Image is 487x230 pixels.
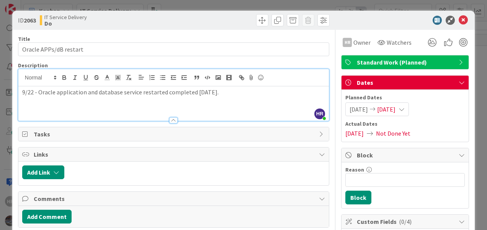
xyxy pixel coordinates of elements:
span: ( 0/4 ) [399,218,412,225]
span: Actual Dates [345,120,465,128]
span: [DATE] [345,129,364,138]
span: Description [18,62,48,69]
div: HR [343,38,352,47]
span: Tasks [34,130,315,139]
span: ID [18,16,36,25]
span: Custom Fields [357,217,455,226]
span: IT Service Delivery [44,14,87,20]
span: Block [357,151,455,160]
span: Planned Dates [345,94,465,102]
span: [DATE] [350,105,368,114]
span: Not Done Yet [376,129,410,138]
span: HR [314,109,325,119]
button: Block [345,191,371,204]
label: Reason [345,166,364,173]
span: Links [34,150,315,159]
button: Add Comment [22,210,72,224]
span: Comments [34,194,315,203]
button: Add Link [22,165,64,179]
p: 9/22 - Oracle application and database service restarted completed [DATE]. [22,88,325,97]
span: Owner [353,38,371,47]
b: Do [44,20,87,26]
b: 2063 [24,16,36,24]
label: Title [18,36,30,42]
span: Watchers [387,38,412,47]
span: Standard Work (Planned) [357,58,455,67]
input: type card name here... [18,42,329,56]
span: [DATE] [377,105,395,114]
span: Dates [357,78,455,87]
